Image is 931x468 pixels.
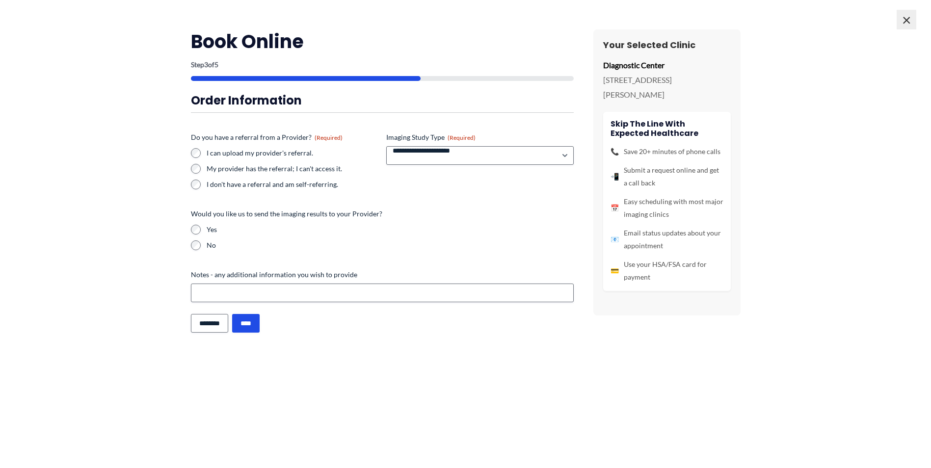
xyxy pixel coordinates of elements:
[207,225,574,234] label: Yes
[191,93,574,108] h3: Order Information
[603,39,731,51] h3: Your Selected Clinic
[611,145,619,158] span: 📞
[207,180,378,189] label: I don't have a referral and am self-referring.
[448,134,476,141] span: (Required)
[207,148,378,158] label: I can upload my provider's referral.
[191,270,574,280] label: Notes - any additional information you wish to provide
[611,202,619,214] span: 📅
[204,60,208,69] span: 3
[897,10,916,29] span: ×
[214,60,218,69] span: 5
[207,240,574,250] label: No
[191,209,382,219] legend: Would you like us to send the imaging results to your Provider?
[603,58,731,73] p: Diagnostic Center
[611,119,723,138] h4: Skip the line with Expected Healthcare
[611,145,723,158] li: Save 20+ minutes of phone calls
[611,264,619,277] span: 💳
[611,258,723,284] li: Use your HSA/FSA card for payment
[611,195,723,221] li: Easy scheduling with most major imaging clinics
[191,132,343,142] legend: Do you have a referral from a Provider?
[611,170,619,183] span: 📲
[386,132,574,142] label: Imaging Study Type
[191,29,574,53] h2: Book Online
[315,134,343,141] span: (Required)
[191,61,574,68] p: Step of
[603,73,731,102] p: [STREET_ADDRESS][PERSON_NAME]
[611,164,723,189] li: Submit a request online and get a call back
[611,233,619,246] span: 📧
[207,164,378,174] label: My provider has the referral; I can't access it.
[611,227,723,252] li: Email status updates about your appointment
